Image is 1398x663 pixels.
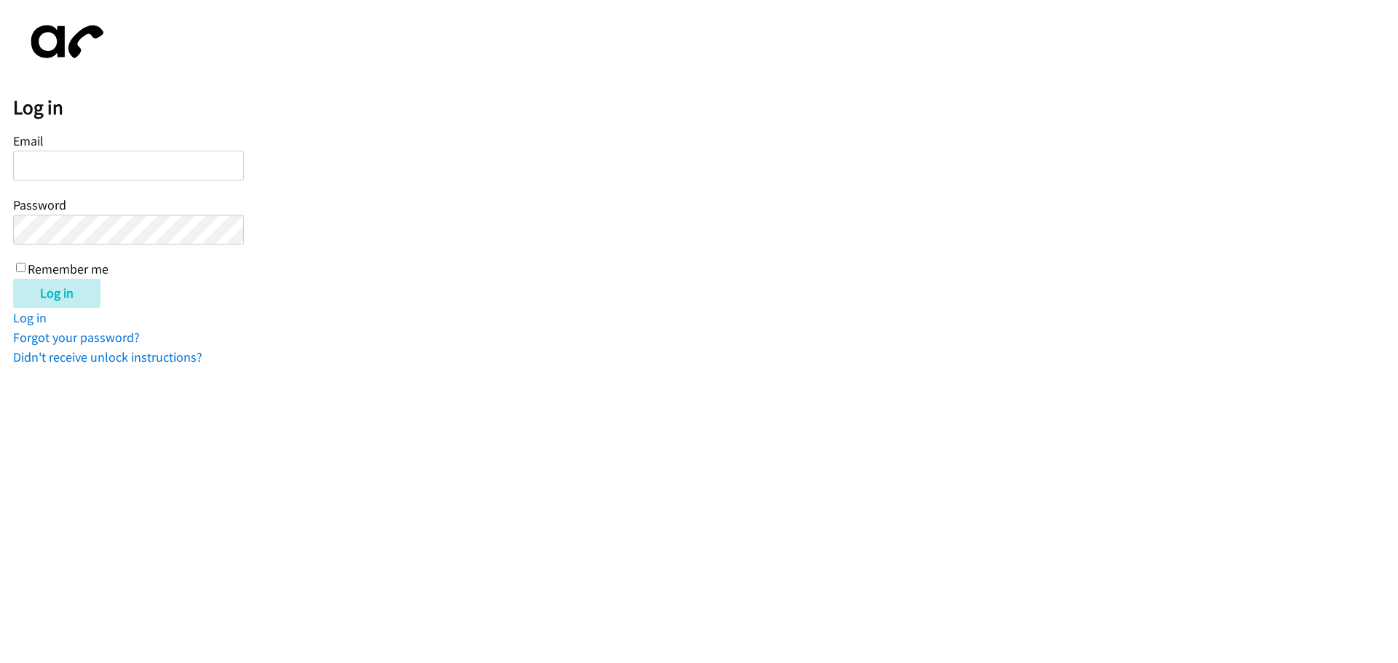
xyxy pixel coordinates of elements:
[13,309,47,326] a: Log in
[13,13,115,71] img: aphone-8a226864a2ddd6a5e75d1ebefc011f4aa8f32683c2d82f3fb0802fe031f96514.svg
[13,349,202,365] a: Didn't receive unlock instructions?
[13,95,1398,120] h2: Log in
[13,279,100,308] input: Log in
[13,196,66,213] label: Password
[13,132,44,149] label: Email
[13,329,140,346] a: Forgot your password?
[28,261,108,277] label: Remember me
